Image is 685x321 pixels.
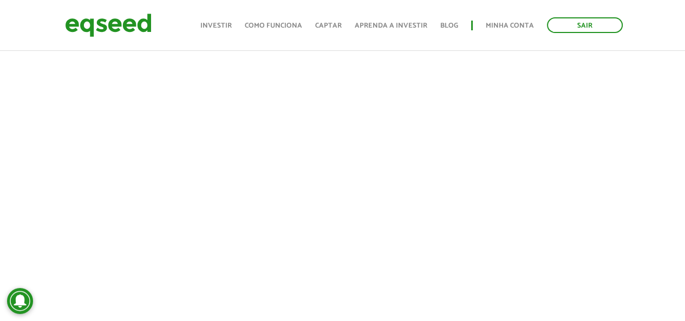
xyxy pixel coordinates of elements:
[486,22,534,29] a: Minha conta
[440,22,458,29] a: Blog
[65,11,152,40] img: EqSeed
[315,22,342,29] a: Captar
[355,22,427,29] a: Aprenda a investir
[200,22,232,29] a: Investir
[547,17,623,33] a: Sair
[245,22,302,29] a: Como funciona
